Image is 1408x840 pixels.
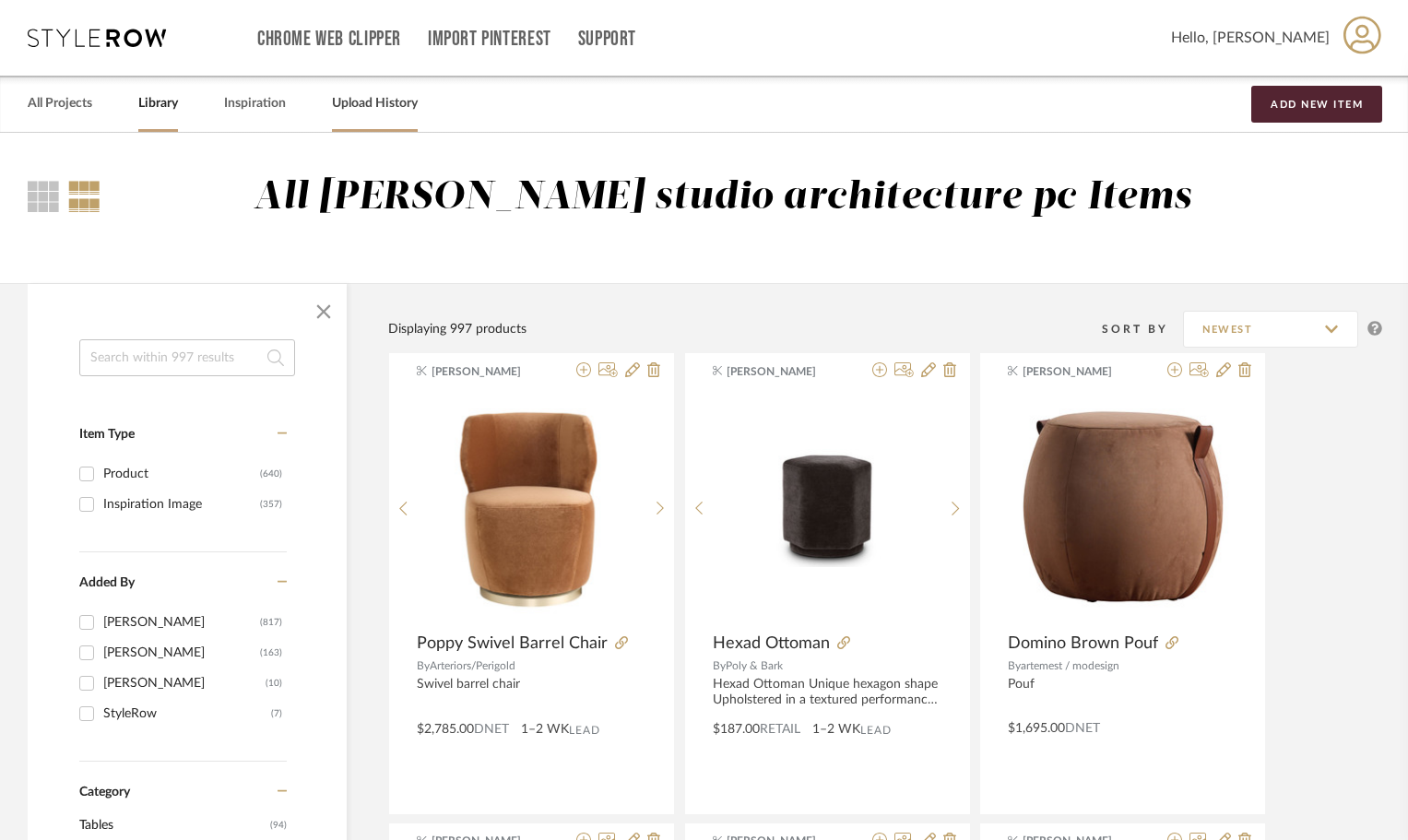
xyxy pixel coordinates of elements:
[260,638,282,668] div: (163)
[332,91,418,116] a: Upload History
[1065,722,1100,735] span: DNET
[1251,86,1382,123] button: Add New Item
[103,668,266,698] div: [PERSON_NAME]
[103,638,260,668] div: [PERSON_NAME]
[713,723,760,736] span: $187.00
[271,699,282,728] div: (7)
[812,720,860,739] span: 1–2 WK
[727,363,843,380] span: [PERSON_NAME]
[103,699,271,728] div: StyleRow
[1008,660,1021,671] span: By
[1008,394,1237,623] img: Domino Brown Pouf
[79,576,135,589] span: Added By
[1008,677,1237,708] div: Pouf
[417,633,608,654] span: Poppy Swivel Barrel Chair
[260,608,282,637] div: (817)
[260,459,282,489] div: (640)
[260,490,282,519] div: (357)
[266,668,282,698] div: (10)
[1008,633,1158,654] span: Domino Brown Pouf
[432,363,548,380] span: [PERSON_NAME]
[726,660,783,671] span: Poly & Bark
[860,724,892,737] span: Lead
[1021,660,1119,671] span: artemest / modesign
[79,339,295,376] input: Search within 997 results
[430,660,515,671] span: Arteriors/Perigold
[224,91,286,116] a: Inspiration
[474,723,509,736] span: DNET
[713,633,830,654] span: Hexad Ottoman
[103,608,260,637] div: [PERSON_NAME]
[103,490,260,519] div: Inspiration Image
[254,174,1191,221] div: All [PERSON_NAME] studio architecture pc Items
[1023,363,1139,380] span: [PERSON_NAME]
[428,31,551,47] a: Import Pinterest
[103,459,260,489] div: Product
[28,91,92,116] a: All Projects
[417,723,474,736] span: $2,785.00
[417,677,646,708] div: Swivel barrel chair
[1171,27,1330,49] span: Hello, [PERSON_NAME]
[270,810,287,840] span: (94)
[1102,320,1183,338] div: Sort By
[417,660,430,671] span: By
[305,293,342,330] button: Close
[713,449,941,568] img: Hexad Ottoman
[257,31,401,47] a: Chrome Web Clipper
[569,724,600,737] span: Lead
[578,31,636,47] a: Support
[713,677,942,708] div: Hexad Ottoman Unique hexagon shape Upholstered in a textured performance fabric or a luxurious ve...
[418,394,646,622] img: Poppy Swivel Barrel Chair
[521,720,569,739] span: 1–2 WK
[79,785,130,800] span: Category
[138,91,178,116] a: Library
[760,723,800,736] span: Retail
[1008,722,1065,735] span: $1,695.00
[79,428,135,441] span: Item Type
[388,319,527,339] div: Displaying 997 products
[713,660,726,671] span: By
